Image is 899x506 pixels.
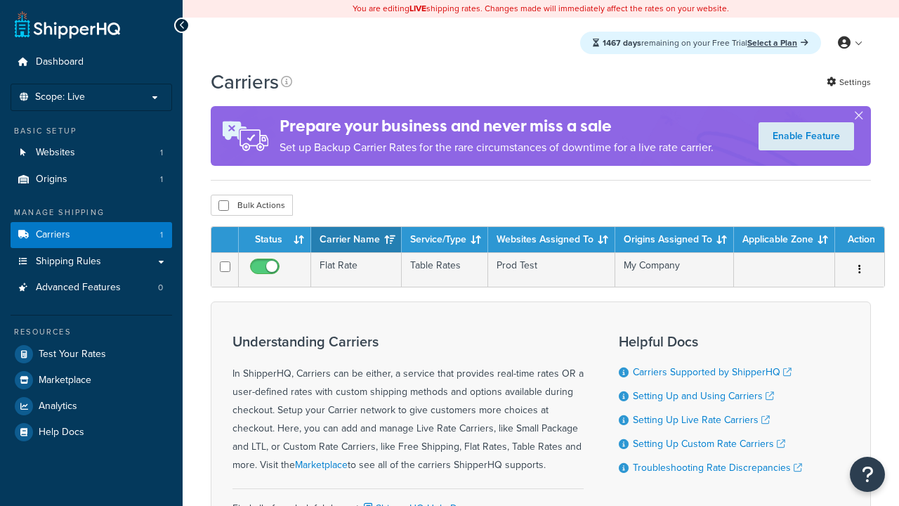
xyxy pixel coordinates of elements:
span: Marketplace [39,375,91,387]
div: Manage Shipping [11,207,172,219]
a: Settings [827,72,871,92]
div: remaining on your Free Trial [580,32,821,54]
a: Shipping Rules [11,249,172,275]
span: Help Docs [39,427,84,439]
a: Setting Up Live Rate Carriers [633,413,770,427]
th: Carrier Name: activate to sort column ascending [311,227,402,252]
th: Status: activate to sort column ascending [239,227,311,252]
b: LIVE [409,2,426,15]
a: Advanced Features 0 [11,275,172,301]
strong: 1467 days [603,37,641,49]
a: Setting Up Custom Rate Carriers [633,436,785,451]
li: Origins [11,167,172,193]
a: Help Docs [11,420,172,445]
span: Dashboard [36,56,84,68]
p: Set up Backup Carrier Rates for the rare circumstances of downtime for a live rate carrier. [280,138,714,157]
a: ShipperHQ Home [15,11,120,39]
a: Marketplace [295,458,348,472]
th: Websites Assigned To: activate to sort column ascending [488,227,615,252]
td: My Company [615,252,734,287]
td: Flat Rate [311,252,402,287]
a: Test Your Rates [11,342,172,367]
h4: Prepare your business and never miss a sale [280,115,714,138]
th: Action [835,227,884,252]
a: Dashboard [11,49,172,75]
th: Applicable Zone: activate to sort column ascending [734,227,835,252]
span: Origins [36,174,67,186]
span: Carriers [36,229,70,241]
li: Websites [11,140,172,166]
a: Enable Feature [759,122,854,150]
td: Prod Test [488,252,615,287]
a: Websites 1 [11,140,172,166]
span: 1 [160,174,163,186]
h3: Helpful Docs [619,334,802,349]
h3: Understanding Carriers [232,334,584,349]
a: Marketplace [11,368,172,393]
li: Carriers [11,222,172,248]
span: 1 [160,147,163,159]
span: Shipping Rules [36,256,101,268]
a: Origins 1 [11,167,172,193]
a: Carriers Supported by ShipperHQ [633,365,792,379]
img: ad-rules-rateshop-fe6ec290ccb7230408bd80ed9643f0289d75e0ffd9eb532fc0e269fcd187b520.png [211,106,280,166]
span: Websites [36,147,75,159]
span: Scope: Live [35,91,85,103]
div: In ShipperHQ, Carriers can be either, a service that provides real-time rates OR a user-defined r... [232,334,584,474]
th: Service/Type: activate to sort column ascending [402,227,488,252]
a: Select a Plan [747,37,808,49]
th: Origins Assigned To: activate to sort column ascending [615,227,734,252]
a: Troubleshooting Rate Discrepancies [633,460,802,475]
a: Carriers 1 [11,222,172,248]
h1: Carriers [211,68,279,96]
span: 0 [158,282,163,294]
span: Test Your Rates [39,349,106,361]
a: Analytics [11,394,172,419]
li: Advanced Features [11,275,172,301]
td: Table Rates [402,252,488,287]
span: Analytics [39,401,77,413]
button: Open Resource Center [850,457,885,492]
span: 1 [160,229,163,241]
div: Basic Setup [11,125,172,137]
span: Advanced Features [36,282,121,294]
div: Resources [11,326,172,338]
a: Setting Up and Using Carriers [633,389,774,403]
button: Bulk Actions [211,195,293,216]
